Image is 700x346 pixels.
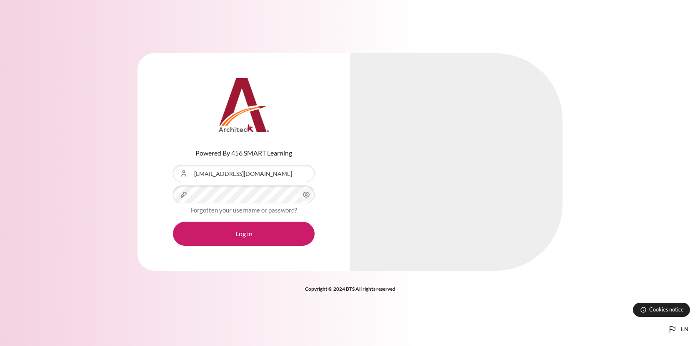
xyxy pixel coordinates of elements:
[173,165,315,182] input: Username or Email Address
[664,321,692,338] button: Languages
[681,325,688,334] span: en
[191,206,297,214] a: Forgotten your username or password?
[219,78,269,132] img: Architeck
[219,78,269,136] a: Architeck
[305,286,395,292] strong: Copyright © 2024 BTS All rights reserved
[173,222,315,246] button: Log in
[649,306,684,314] span: Cookies notice
[173,148,315,158] p: Powered By 456 SMART Learning
[633,303,690,317] button: Cookies notice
